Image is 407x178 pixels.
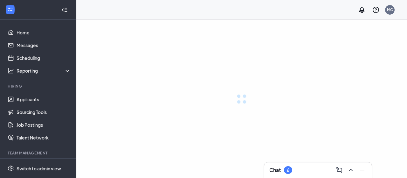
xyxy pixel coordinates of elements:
[17,131,71,144] a: Talent Network
[61,7,68,13] svg: Collapse
[17,93,71,106] a: Applicants
[335,166,343,174] svg: ComposeMessage
[17,26,71,39] a: Home
[387,7,393,12] div: MC
[17,52,71,64] a: Scheduling
[8,68,14,74] svg: Analysis
[269,167,281,174] h3: Chat
[17,39,71,52] a: Messages
[287,167,289,173] div: 6
[358,166,366,174] svg: Minimize
[358,6,366,14] svg: Notifications
[8,165,14,172] svg: Settings
[17,165,61,172] div: Switch to admin view
[17,106,71,118] a: Sourcing Tools
[17,68,71,74] div: Reporting
[8,150,70,156] div: Team Management
[372,6,380,14] svg: QuestionInfo
[8,83,70,89] div: Hiring
[347,166,355,174] svg: ChevronUp
[334,165,344,175] button: ComposeMessage
[345,165,355,175] button: ChevronUp
[356,165,367,175] button: Minimize
[17,118,71,131] a: Job Postings
[7,6,13,13] svg: WorkstreamLogo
